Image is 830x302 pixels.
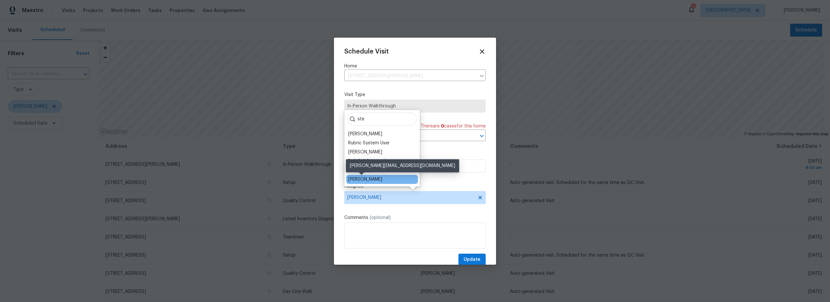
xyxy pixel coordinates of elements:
label: Home [344,63,486,69]
span: 0 [441,124,444,128]
label: Visit Type [344,91,486,98]
span: In-Person Walkthrough [347,103,483,109]
span: [PERSON_NAME] [347,195,474,200]
div: Rubric System User [348,140,390,146]
div: [PERSON_NAME] [348,131,382,137]
label: Comments [344,214,486,221]
span: (optional) [370,215,391,220]
span: There are case s for this home [421,123,486,129]
div: [PERSON_NAME] [348,176,382,183]
div: Roll-Call System User [348,158,393,164]
span: Close [479,48,486,55]
button: Update [458,254,486,266]
div: [PERSON_NAME] [348,149,382,155]
input: Enter in an address [344,71,476,81]
span: Update [464,256,480,264]
span: Schedule Visit [344,48,389,55]
div: [PERSON_NAME][EMAIL_ADDRESS][DOMAIN_NAME] [346,159,459,172]
button: Open [477,131,486,140]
